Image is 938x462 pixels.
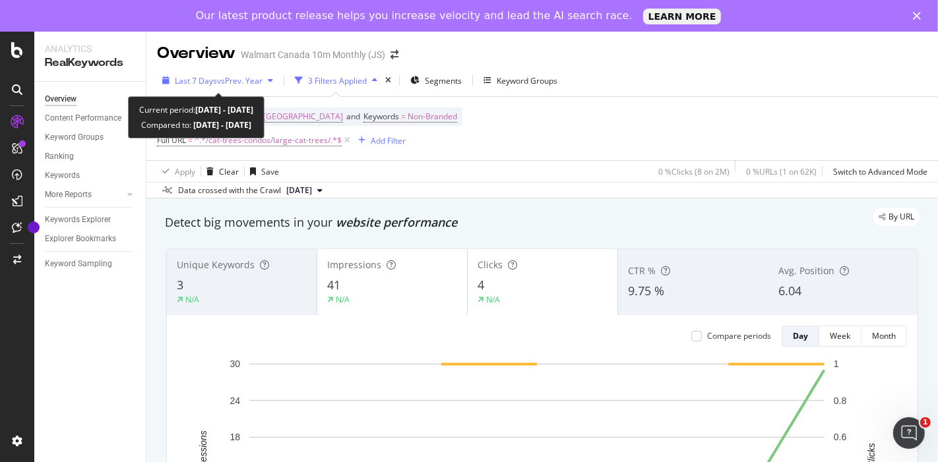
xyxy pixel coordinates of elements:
div: N/A [185,294,199,305]
div: Walmart Canada 10m Monthly (JS) [241,48,385,61]
div: N/A [336,294,350,305]
span: 2025 Aug. 15th [286,185,312,196]
a: Keywords Explorer [45,213,137,227]
span: Unique Keywords [177,258,255,271]
span: By URL [889,213,914,221]
span: CTR % [628,264,656,277]
div: Keywords Explorer [45,213,111,227]
span: vs Prev. Year [217,75,263,86]
text: 18 [230,432,240,442]
text: 30 [230,359,240,369]
a: Keyword Groups [45,130,137,144]
div: Compared to: [141,117,251,132]
div: Ranking [45,150,74,163]
div: Current period: [139,102,253,117]
text: 24 [230,395,240,406]
a: Content Performance [45,111,137,125]
button: Week [819,326,861,347]
div: 0 % URLs ( 1 on 62K ) [746,166,817,177]
b: [DATE] - [DATE] [195,104,253,115]
span: 4 [478,277,484,293]
span: 1 [920,417,931,428]
text: 1 [834,359,839,369]
text: 0.6 [834,432,847,442]
span: Keywords [363,111,399,122]
iframe: Intercom live chat [893,417,925,449]
a: Keyword Sampling [45,257,137,271]
div: Close [913,12,926,20]
a: More Reports [45,188,123,202]
div: Week [830,330,850,341]
div: Content Performance [45,111,121,125]
div: Analytics [45,42,135,55]
button: Day [782,326,819,347]
button: Clear [201,161,239,182]
text: 0.8 [834,395,847,406]
span: Non-Branded [408,107,457,126]
a: Overview [45,92,137,106]
div: Keyword Groups [45,130,104,144]
button: Add Filter [353,132,406,148]
span: 6.04 [778,283,801,299]
b: [DATE] - [DATE] [191,119,251,130]
div: 3 Filters Applied [308,75,367,86]
button: Save [245,161,279,182]
span: 3 [177,277,183,293]
div: Keywords [45,169,80,183]
button: Switch to Advanced Mode [828,161,927,182]
div: Apply [175,166,195,177]
div: legacy label [873,208,920,226]
span: Avg. Position [778,264,834,277]
div: Data crossed with the Crawl [178,185,281,196]
div: Keyword Sampling [45,257,112,271]
div: 0 % Clicks ( 8 on 2M ) [658,166,730,177]
button: Keyword Groups [478,70,563,91]
span: ^.*/cat-trees-condos/large-cat-trees/.*$ [195,131,342,150]
a: Explorer Bookmarks [45,232,137,246]
span: and [346,111,360,122]
div: Compare periods [707,330,771,341]
a: Ranking [45,150,137,163]
button: [DATE] [281,183,328,198]
button: Segments [405,70,467,91]
span: Full URL [157,134,186,146]
span: 41 [327,277,340,293]
div: Day [793,330,808,341]
div: Our latest product release helps you increase velocity and lead the AI search race. [196,9,633,22]
div: More Reports [45,188,92,202]
div: Explorer Bookmarks [45,232,116,246]
button: Last 7 DaysvsPrev. Year [157,70,278,91]
div: Tooltip anchor [28,221,40,233]
span: 9.75 % [628,283,664,299]
span: [GEOGRAPHIC_DATA] [263,107,343,126]
span: Impressions [327,258,381,271]
div: arrow-right-arrow-left [391,50,398,59]
button: Month [861,326,907,347]
div: Switch to Advanced Mode [833,166,927,177]
button: Apply [157,161,195,182]
button: 3 Filters Applied [290,70,383,91]
div: RealKeywords [45,55,135,71]
span: Last 7 Days [175,75,217,86]
a: LEARN MORE [643,9,722,24]
div: Month [872,330,896,341]
div: Save [261,166,279,177]
div: times [383,74,394,87]
div: Keyword Groups [497,75,557,86]
span: = [188,134,193,146]
div: Overview [45,92,77,106]
a: Keywords [45,169,137,183]
div: N/A [486,294,500,305]
div: Add Filter [371,135,406,146]
span: Segments [425,75,462,86]
div: Overview [157,42,235,65]
div: Clear [219,166,239,177]
span: = [401,111,406,122]
span: Clicks [478,258,503,271]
